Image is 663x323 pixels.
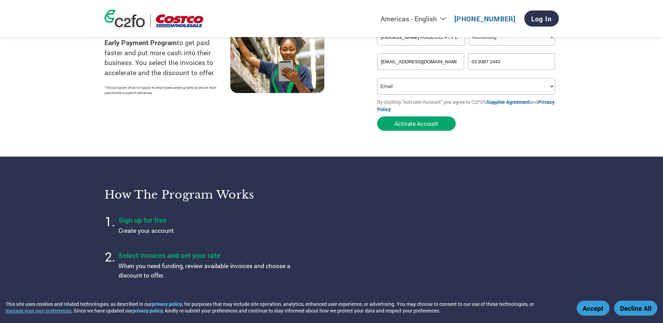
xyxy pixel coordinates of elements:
[487,99,530,105] a: Supplier Agreement
[105,10,145,27] img: c2fo logo
[468,71,555,75] div: Inavlid Phone Number
[377,53,464,70] input: Invalid Email format
[377,29,465,45] input: Your company name*
[105,188,323,202] h3: How the program works
[377,98,559,113] p: By clicking "Activate Account" you agree to C2FO's and
[524,10,559,27] a: Log In
[230,24,324,93] img: supply chain worker
[118,226,293,235] p: Create your account
[454,14,516,23] a: [PHONE_NUMBER]
[6,301,567,314] div: This site uses cookies and related technologies, as described in our , for purposes that may incl...
[377,116,456,131] button: Activate Account
[105,28,230,78] p: Suppliers choose C2FO and the to get paid faster and put more cash into their business. You selec...
[377,99,555,113] a: Privacy Policy
[577,301,610,316] button: Accept
[377,46,555,51] div: Invalid company name or company name is too long
[614,301,657,316] button: Decline All
[118,215,293,224] h4: Sign up for free
[105,85,223,95] p: *This program does not apply to employees seeking early access to their paychecks or payroll adva...
[468,53,555,70] input: Phone*
[156,14,203,27] img: Costco
[105,28,221,47] strong: Costco Early Payment Program
[469,29,555,45] select: Title/Role
[132,307,163,314] a: privacy policy
[6,307,71,314] button: manage your own preferences
[377,71,464,75] div: Inavlid Email Address
[152,301,182,307] a: privacy policy
[118,251,293,260] h4: Select invoices and set your rate
[118,261,293,280] p: When you need funding, review available invoices and choose a discount to offer.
